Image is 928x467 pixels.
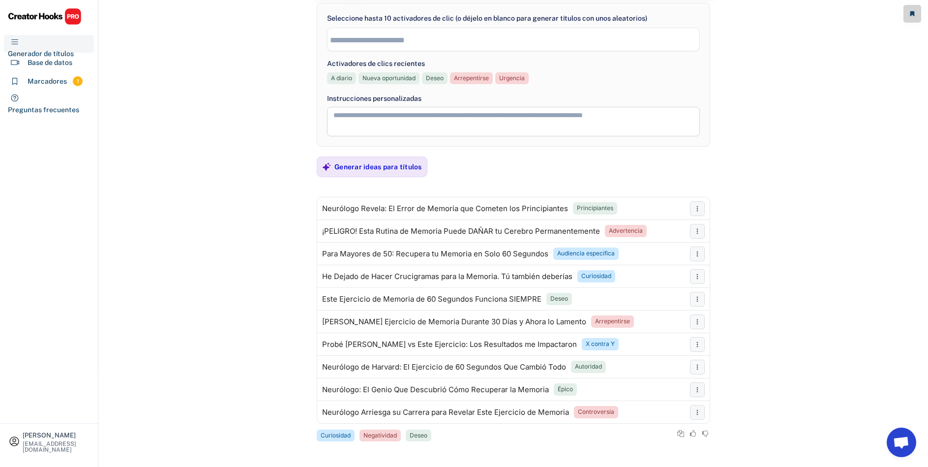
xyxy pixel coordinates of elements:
font: Marcadores [28,77,67,85]
font: [EMAIL_ADDRESS][DOMAIN_NAME] [23,440,76,453]
font: [PERSON_NAME] [23,432,76,439]
font: Curiosidad [321,432,351,439]
font: Curiosidad [581,272,611,280]
font: Deseo [550,295,568,302]
font: Instrucciones personalizadas [327,94,421,102]
font: Épico [558,385,573,393]
a: Chat abierto [887,428,916,457]
font: Generar ideas para títulos [334,163,422,171]
font: Advertencia [609,227,643,234]
font: Para Mayores de 50: Recupera tu Memoria en Solo 60 Segundos [322,249,548,258]
font: Activadores de clics recientes [327,60,425,67]
font: Negatividad [363,432,397,439]
font: Neurólogo Arriesga su Carrera para Revelar Este Ejercicio de Memoria [322,407,569,417]
font: Neurólogo: El Genio Que Descubrió Cómo Recuperar la Memoria [322,385,549,394]
font: Seleccione hasta 10 activadores de clic (o déjelo en blanco para generar títulos con unos aleator... [327,14,647,22]
font: [PERSON_NAME] Ejercicio de Memoria Durante 30 Días y Ahora lo Lamento [322,317,586,326]
font: ¡PELIGRO! Esta Rutina de Memoria Puede DAÑAR tu Cerebro Permanentemente [322,226,600,236]
font: Generador de títulos [8,50,74,58]
font: He Dejado de Hacer Crucigramas para la Memoria. Tú también deberías [322,272,572,281]
font: Arrepentirse [454,74,489,82]
font: Deseo [426,74,444,82]
font: 1 [77,78,79,84]
font: Neurólogo Revela: El Error de Memoria que Cometen los Principiantes [322,204,568,213]
font: Urgencia [499,74,525,82]
font: Este Ejercicio de Memoria de 60 Segundos Funciona SIEMPRE [322,294,541,304]
font: Audiencia específica [557,249,615,257]
font: Autoridad [575,363,602,370]
font: Preguntas frecuentes [8,106,79,114]
font: Base de datos [28,59,72,66]
font: Arrepentirse [595,317,630,325]
font: Principiantes [577,204,613,212]
font: Controversia [578,408,614,415]
font: Probé [PERSON_NAME] vs Este Ejercicio: Los Resultados me Impactaron [322,340,577,349]
font: Nueva oportunidad [362,74,416,82]
img: CHPRO%20Logo.svg [8,8,82,25]
font: A diario [331,74,352,82]
font: X contra Y [586,340,615,347]
font: Deseo [410,432,427,439]
font: Neurólogo de Harvard: El Ejercicio de 60 Segundos Que Cambió Todo [322,362,566,372]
